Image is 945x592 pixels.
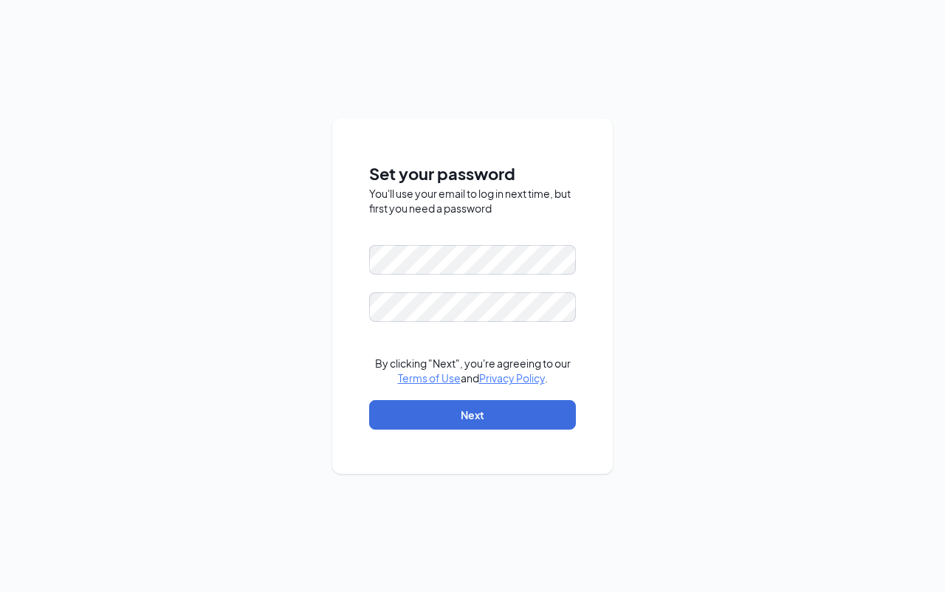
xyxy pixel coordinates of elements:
div: You'll use your email to log in next time, but first you need a password [369,186,576,216]
button: Next [369,400,576,430]
a: Terms of Use [398,371,461,385]
div: By clicking "Next", you're agreeing to our and . [369,356,576,385]
span: Set your password [369,161,576,187]
a: Privacy Policy [479,371,545,385]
